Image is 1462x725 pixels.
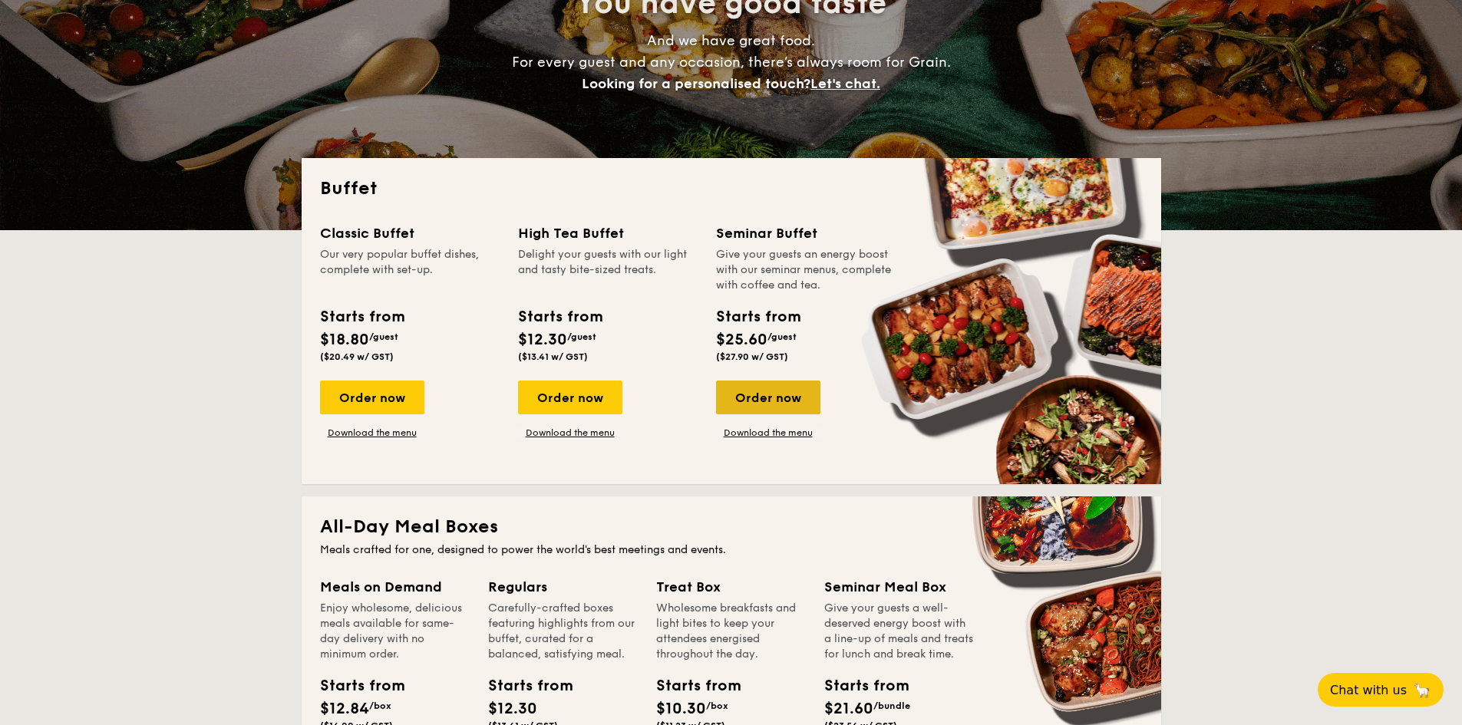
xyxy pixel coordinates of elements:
[518,247,698,293] div: Delight your guests with our light and tasty bite-sized treats.
[488,576,638,598] div: Regulars
[488,700,537,718] span: $12.30
[320,427,424,439] a: Download the menu
[320,351,394,362] span: ($20.49 w/ GST)
[824,576,974,598] div: Seminar Meal Box
[706,700,728,711] span: /box
[320,305,404,328] div: Starts from
[824,601,974,662] div: Give your guests a well-deserved energy boost with a line-up of meals and treats for lunch and br...
[320,176,1143,201] h2: Buffet
[873,700,910,711] span: /bundle
[767,331,797,342] span: /guest
[320,381,424,414] div: Order now
[320,576,470,598] div: Meals on Demand
[488,674,557,697] div: Starts from
[824,674,893,697] div: Starts from
[320,331,369,349] span: $18.80
[518,427,622,439] a: Download the menu
[320,674,389,697] div: Starts from
[488,601,638,662] div: Carefully-crafted boxes featuring highlights from our buffet, curated for a balanced, satisfying ...
[1318,673,1444,707] button: Chat with us🦙
[320,542,1143,558] div: Meals crafted for one, designed to power the world's best meetings and events.
[567,331,596,342] span: /guest
[716,381,820,414] div: Order now
[320,700,369,718] span: $12.84
[320,222,500,244] div: Classic Buffet
[656,674,725,697] div: Starts from
[369,700,391,711] span: /box
[824,700,873,718] span: $21.60
[716,351,788,362] span: ($27.90 w/ GST)
[320,601,470,662] div: Enjoy wholesome, delicious meals available for same-day delivery with no minimum order.
[716,331,767,349] span: $25.60
[716,222,896,244] div: Seminar Buffet
[1330,683,1407,697] span: Chat with us
[656,700,706,718] span: $10.30
[512,32,951,92] span: And we have great food. For every guest and any occasion, there’s always room for Grain.
[716,305,800,328] div: Starts from
[810,75,880,92] span: Let's chat.
[518,305,602,328] div: Starts from
[518,222,698,244] div: High Tea Buffet
[320,247,500,293] div: Our very popular buffet dishes, complete with set-up.
[320,515,1143,539] h2: All-Day Meal Boxes
[656,601,806,662] div: Wholesome breakfasts and light bites to keep your attendees energised throughout the day.
[518,331,567,349] span: $12.30
[518,381,622,414] div: Order now
[518,351,588,362] span: ($13.41 w/ GST)
[656,576,806,598] div: Treat Box
[1413,681,1431,699] span: 🦙
[369,331,398,342] span: /guest
[582,75,810,92] span: Looking for a personalised touch?
[716,427,820,439] a: Download the menu
[716,247,896,293] div: Give your guests an energy boost with our seminar menus, complete with coffee and tea.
